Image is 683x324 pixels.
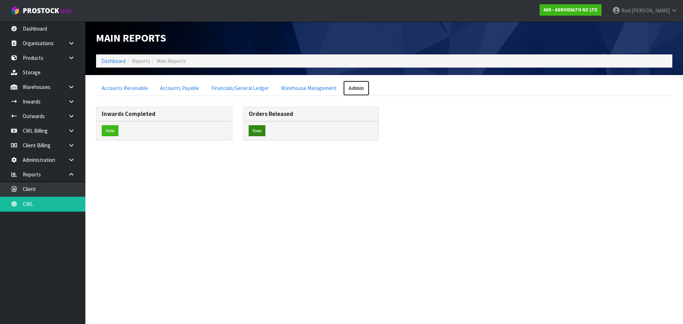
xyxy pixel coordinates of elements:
[96,80,154,96] a: Accounts Receivable
[540,4,602,16] a: A00 - AGRIHEALTH NZ LTD
[23,6,59,15] span: ProStock
[621,7,630,14] span: Rod
[249,125,265,137] button: View
[101,58,126,64] a: Dashboard
[249,111,374,117] h3: Orders Released
[343,80,370,96] a: Admin
[132,58,150,64] span: Reports
[157,58,186,64] span: Main Reports
[102,111,227,117] h3: Inwards Completed
[102,125,118,137] button: View
[154,80,205,96] a: Accounts Payable
[11,6,20,15] img: cube-alt.png
[206,80,275,96] a: Financials/General Ledger
[631,7,670,14] span: [PERSON_NAME]
[60,8,72,15] small: WMS
[96,31,166,44] span: Main Reports
[275,80,342,96] a: Warehouse Management
[544,7,598,13] strong: A00 - AGRIHEALTH NZ LTD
